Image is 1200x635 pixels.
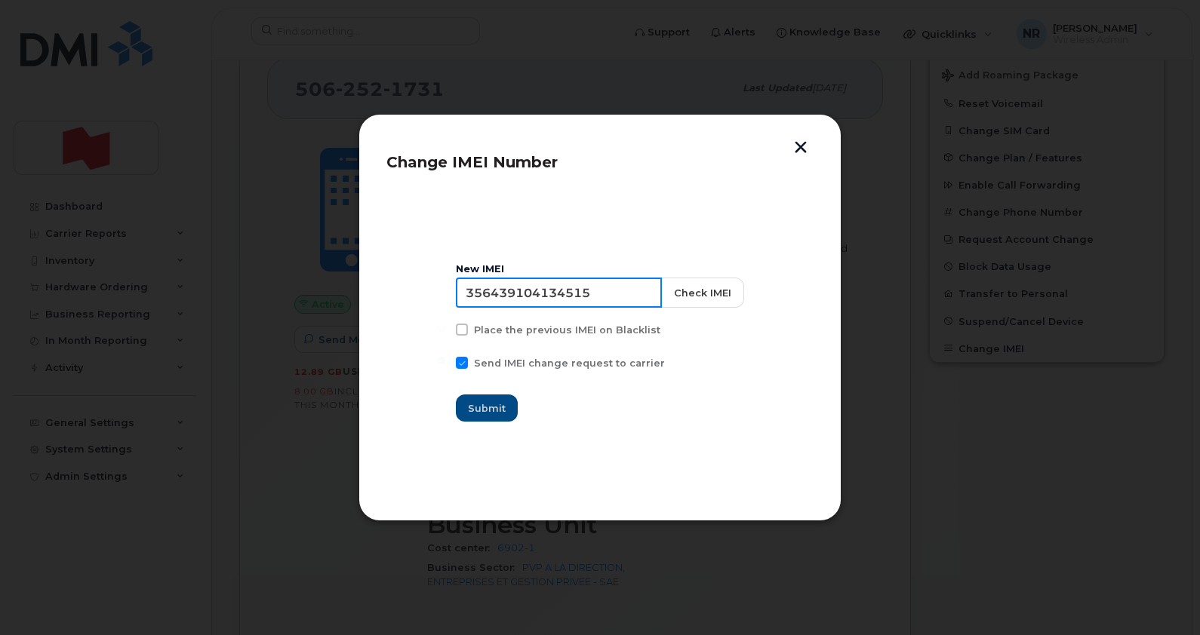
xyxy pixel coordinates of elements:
span: Send IMEI change request to carrier [474,357,665,369]
span: Place the previous IMEI on Blacklist [474,324,660,336]
button: Submit [456,394,518,422]
input: Send IMEI change request to carrier [438,357,445,364]
span: Submit [468,401,506,416]
button: Check IMEI [661,278,744,308]
span: Change IMEI Number [386,153,558,171]
input: Place the previous IMEI on Blacklist [438,324,445,331]
div: New IMEI [456,263,744,275]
